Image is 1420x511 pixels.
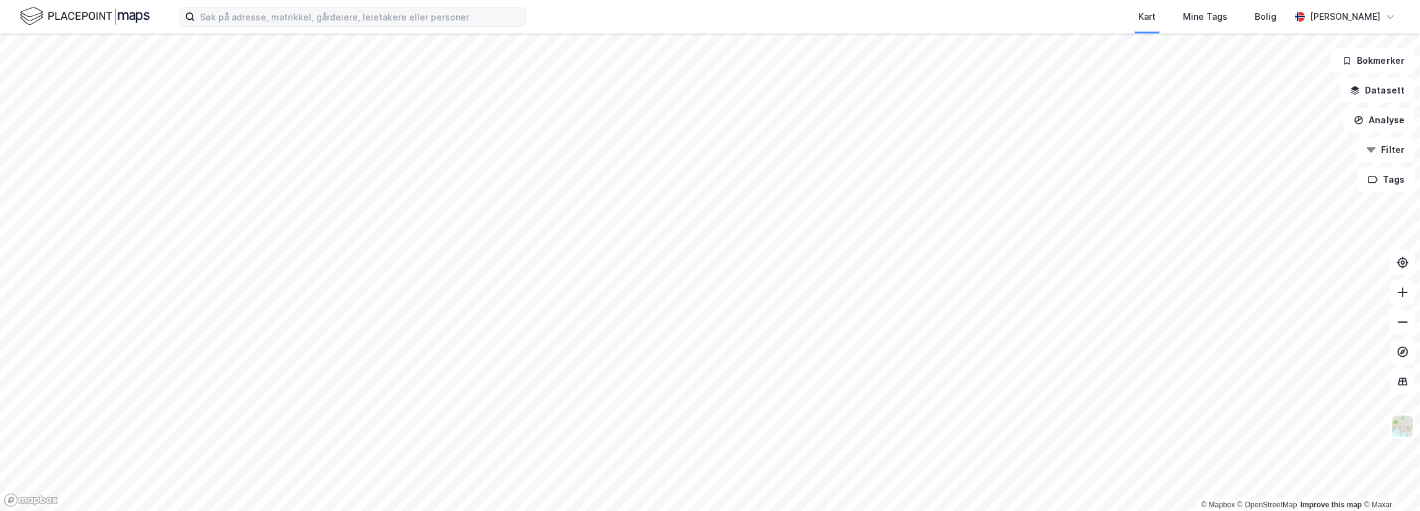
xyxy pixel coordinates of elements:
[1183,9,1227,24] div: Mine Tags
[1310,9,1380,24] div: [PERSON_NAME]
[4,493,58,507] a: Mapbox homepage
[1343,108,1415,133] button: Analyse
[1358,452,1420,511] iframe: Chat Widget
[1255,9,1276,24] div: Bolig
[1340,78,1415,103] button: Datasett
[1357,167,1415,192] button: Tags
[1237,500,1297,509] a: OpenStreetMap
[1358,452,1420,511] div: Kontrollprogram for chat
[1201,500,1235,509] a: Mapbox
[1301,500,1362,509] a: Improve this map
[20,6,150,27] img: logo.f888ab2527a4732fd821a326f86c7f29.svg
[195,7,526,26] input: Søk på adresse, matrikkel, gårdeiere, leietakere eller personer
[1356,138,1415,162] button: Filter
[1331,48,1415,73] button: Bokmerker
[1391,414,1414,438] img: Z
[1138,9,1156,24] div: Kart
